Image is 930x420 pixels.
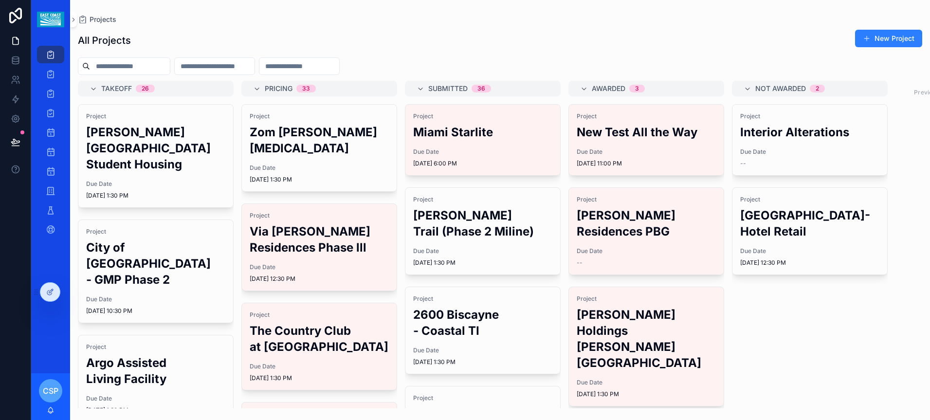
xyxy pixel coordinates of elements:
[577,160,716,167] span: [DATE] 11:00 PM
[635,85,639,92] div: 3
[568,287,724,406] a: Project[PERSON_NAME] Holdings [PERSON_NAME][GEOGRAPHIC_DATA]Due Date[DATE] 1:30 PM
[101,84,132,93] span: Takeoff
[86,355,225,387] h2: Argo Assisted Living Facility
[413,112,552,120] span: Project
[265,84,292,93] span: Pricing
[413,295,552,303] span: Project
[428,84,468,93] span: Submitted
[250,164,389,172] span: Due Date
[142,85,149,92] div: 26
[78,219,234,323] a: ProjectCity of [GEOGRAPHIC_DATA] - GMP Phase 2Due Date[DATE] 10:30 PM
[86,406,225,414] span: [DATE] 1:30 PM
[250,363,389,370] span: Due Date
[86,307,225,315] span: [DATE] 10:30 PM
[78,34,131,47] h1: All Projects
[86,395,225,402] span: Due Date
[405,104,561,176] a: ProjectMiami StarliteDue Date[DATE] 6:00 PM
[90,15,116,24] span: Projects
[740,124,879,140] h2: Interior Alterations
[250,374,389,382] span: [DATE] 1:30 PM
[86,112,225,120] span: Project
[477,85,485,92] div: 36
[250,112,389,120] span: Project
[577,207,716,239] h2: [PERSON_NAME] Residences PBG
[577,295,716,303] span: Project
[577,307,716,371] h2: [PERSON_NAME] Holdings [PERSON_NAME][GEOGRAPHIC_DATA]
[413,196,552,203] span: Project
[250,124,389,156] h2: Zom [PERSON_NAME][MEDICAL_DATA]
[740,148,879,156] span: Due Date
[592,84,625,93] span: Awarded
[413,347,552,354] span: Due Date
[405,187,561,275] a: Project[PERSON_NAME] Trail (Phase 2 Miline)Due Date[DATE] 1:30 PM
[740,207,879,239] h2: [GEOGRAPHIC_DATA]- Hotel Retail
[78,15,116,24] a: Projects
[31,39,70,251] div: scrollable content
[577,247,716,255] span: Due Date
[250,311,389,319] span: Project
[86,124,225,172] h2: [PERSON_NAME][GEOGRAPHIC_DATA] Student Housing
[577,124,716,140] h2: New Test All the Way
[577,259,583,267] span: --
[302,85,310,92] div: 33
[250,323,389,355] h2: The Country Club at [GEOGRAPHIC_DATA]
[816,85,819,92] div: 2
[250,176,389,183] span: [DATE] 1:30 PM
[577,390,716,398] span: [DATE] 1:30 PM
[413,259,552,267] span: [DATE] 1:30 PM
[413,307,552,339] h2: 2600 Biscayne - Coastal TI
[86,295,225,303] span: Due Date
[37,12,64,27] img: App logo
[241,104,397,192] a: ProjectZom [PERSON_NAME][MEDICAL_DATA]Due Date[DATE] 1:30 PM
[413,207,552,239] h2: [PERSON_NAME] Trail (Phase 2 Miline)
[740,160,746,167] span: --
[250,275,389,283] span: [DATE] 12:30 PM
[43,385,58,397] span: CSP
[78,104,234,208] a: Project[PERSON_NAME][GEOGRAPHIC_DATA] Student HousingDue Date[DATE] 1:30 PM
[732,104,888,176] a: ProjectInterior AlterationsDue Date--
[577,112,716,120] span: Project
[732,187,888,275] a: Project[GEOGRAPHIC_DATA]- Hotel RetailDue Date[DATE] 12:30 PM
[86,192,225,200] span: [DATE] 1:30 PM
[568,187,724,275] a: Project[PERSON_NAME] Residences PBGDue Date--
[577,196,716,203] span: Project
[250,212,389,219] span: Project
[86,228,225,236] span: Project
[86,343,225,351] span: Project
[86,239,225,288] h2: City of [GEOGRAPHIC_DATA] - GMP Phase 2
[568,104,724,176] a: ProjectNew Test All the WayDue Date[DATE] 11:00 PM
[755,84,806,93] span: Not Awarded
[413,358,552,366] span: [DATE] 1:30 PM
[740,196,879,203] span: Project
[740,259,879,267] span: [DATE] 12:30 PM
[86,180,225,188] span: Due Date
[413,160,552,167] span: [DATE] 6:00 PM
[413,247,552,255] span: Due Date
[740,247,879,255] span: Due Date
[413,394,552,402] span: Project
[413,124,552,140] h2: Miami Starlite
[405,287,561,374] a: Project2600 Biscayne - Coastal TIDue Date[DATE] 1:30 PM
[577,148,716,156] span: Due Date
[740,112,879,120] span: Project
[855,30,922,47] button: New Project
[250,223,389,256] h2: Via [PERSON_NAME] Residences Phase lll
[577,379,716,386] span: Due Date
[250,263,389,271] span: Due Date
[241,203,397,291] a: ProjectVia [PERSON_NAME] Residences Phase lllDue Date[DATE] 12:30 PM
[241,303,397,390] a: ProjectThe Country Club at [GEOGRAPHIC_DATA]Due Date[DATE] 1:30 PM
[413,148,552,156] span: Due Date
